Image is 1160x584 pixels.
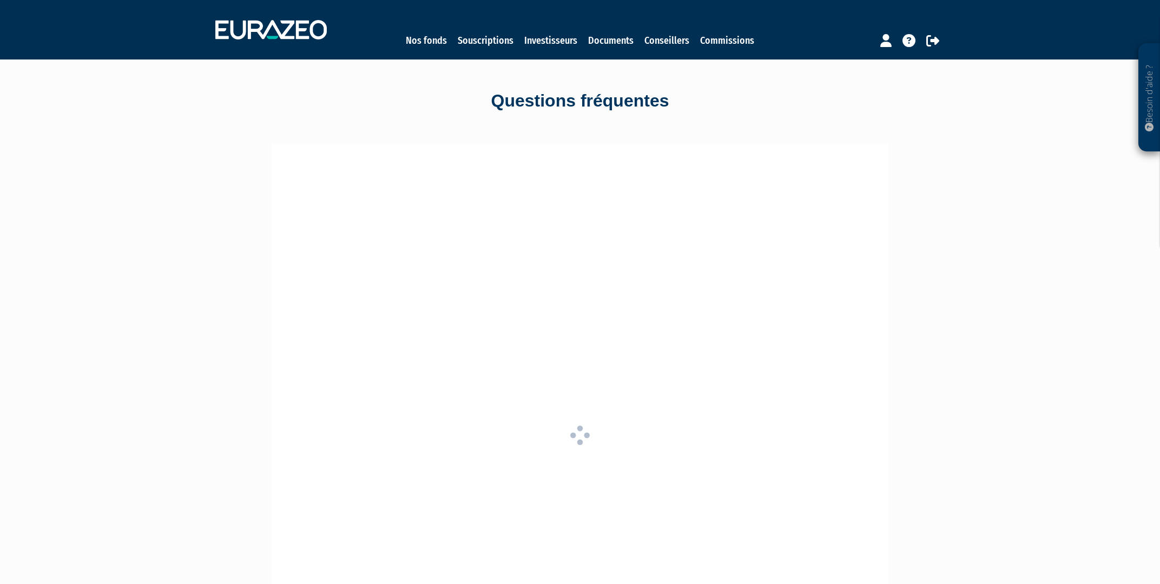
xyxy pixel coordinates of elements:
a: Documents [588,33,634,48]
a: Commissions [700,33,754,48]
a: Souscriptions [458,33,513,48]
div: Questions fréquentes [272,89,888,114]
a: Conseillers [644,33,689,48]
a: Investisseurs [524,33,577,48]
img: 1732889491-logotype_eurazeo_blanc_rvb.png [215,20,327,39]
p: Besoin d'aide ? [1143,49,1156,147]
a: Nos fonds [406,33,447,48]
